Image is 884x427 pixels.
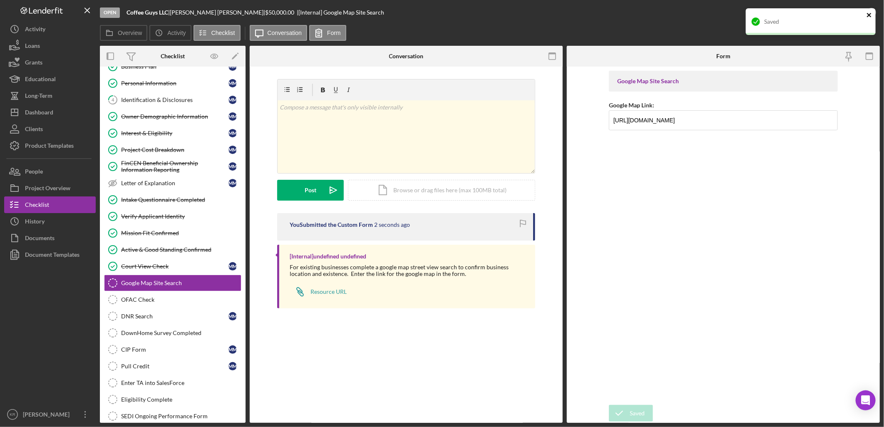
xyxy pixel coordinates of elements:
[121,97,228,103] div: Identification & Disclosures
[297,9,384,16] div: | [Internal] Google Map Site Search
[228,179,237,187] div: M M
[121,263,228,270] div: Court View Check
[104,325,241,341] a: DownHome Survey Completed
[4,37,96,54] button: Loans
[4,121,96,137] button: Clients
[104,341,241,358] a: CIP FormMM
[104,142,241,158] a: Project Cost BreakdownMM
[228,79,237,87] div: M M
[4,21,96,37] button: Activity
[104,291,241,308] a: OFAC Check
[121,180,228,186] div: Letter of Explanation
[194,25,241,41] button: Checklist
[228,362,237,370] div: M M
[4,54,96,71] button: Grants
[4,87,96,104] button: Long-Term
[4,246,96,263] button: Document Templates
[104,241,241,258] a: Active & Good Standing Confirmed
[609,405,653,422] button: Saved
[121,213,241,220] div: Verify Applicant Identity
[127,9,170,16] div: |
[118,30,142,36] label: Overview
[121,160,228,173] div: FinCEN Beneficial Ownership Information Reporting
[127,9,168,16] b: Coffee Guys LLC
[290,264,527,277] div: For existing businesses complete a google map street view search to confirm business location and...
[630,405,645,422] div: Saved
[609,102,654,109] label: Google Map Link:
[4,406,96,423] button: KR[PERSON_NAME]
[764,18,864,25] div: Saved
[104,225,241,241] a: Mission Fit Confirmed
[10,412,15,417] text: KR
[25,230,55,248] div: Documents
[121,63,228,70] div: Business Plan
[25,213,45,232] div: History
[25,180,70,199] div: Project Overview
[25,21,45,40] div: Activity
[121,146,228,153] div: Project Cost Breakdown
[309,25,346,41] button: Form
[121,80,228,87] div: Personal Information
[25,37,40,56] div: Loans
[4,180,96,196] button: Project Overview
[265,9,297,16] div: $50,000.00
[25,137,74,156] div: Product Templates
[374,221,410,228] time: 2025-08-29 18:44
[104,275,241,291] a: Google Map Site Search
[104,92,241,108] a: 4Identification & DisclosuresMM
[856,390,876,410] div: Open Intercom Messenger
[104,58,241,75] a: Business PlanMM
[867,12,872,20] button: close
[100,25,147,41] button: Overview
[25,121,43,139] div: Clients
[121,313,228,320] div: DNR Search
[104,75,241,92] a: Personal InformationMM
[121,380,241,386] div: Enter TA into SalesForce
[25,104,53,123] div: Dashboard
[327,30,341,36] label: Form
[121,246,241,253] div: Active & Good Standing Confirmed
[228,62,237,71] div: M M
[4,104,96,121] button: Dashboard
[4,213,96,230] a: History
[121,346,228,353] div: CIP Form
[121,280,241,286] div: Google Map Site Search
[4,71,96,87] button: Educational
[716,53,730,60] div: Form
[4,196,96,213] button: Checklist
[121,130,228,137] div: Interest & Eligibility
[121,230,241,236] div: Mission Fit Confirmed
[121,330,241,336] div: DownHome Survey Completed
[121,413,241,420] div: SEDI Ongoing Performance Form
[121,113,228,120] div: Owner Demographic Information
[4,137,96,154] button: Product Templates
[4,163,96,180] button: People
[104,191,241,208] a: Intake Questionnaire Completed
[149,25,191,41] button: Activity
[228,345,237,354] div: M M
[104,158,241,175] a: FinCEN Beneficial Ownership Information ReportingMM
[100,7,120,18] div: Open
[104,391,241,408] a: Eligibility Complete
[25,54,42,73] div: Grants
[121,363,228,370] div: Pull Credit
[25,246,79,265] div: Document Templates
[104,175,241,191] a: Letter of ExplanationMM
[250,25,308,41] button: Conversation
[228,129,237,137] div: M M
[389,53,424,60] div: Conversation
[104,125,241,142] a: Interest & EligibilityMM
[167,30,186,36] label: Activity
[104,358,241,375] a: Pull CreditMM
[4,230,96,246] button: Documents
[812,4,880,21] button: Mark Complete
[104,108,241,125] a: Owner Demographic InformationMM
